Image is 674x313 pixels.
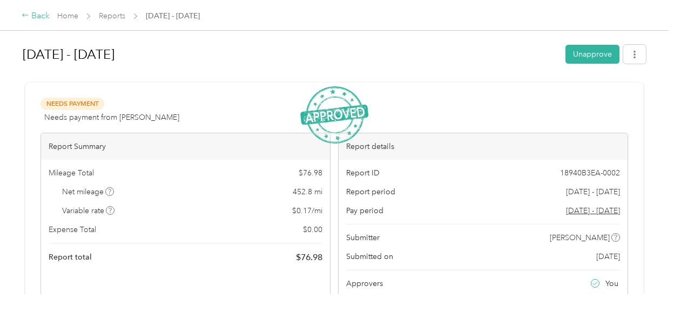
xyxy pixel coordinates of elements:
span: $ 0.17 / mi [292,205,322,216]
span: Submitted on [346,251,393,262]
span: [DATE] - [DATE] [146,10,200,22]
span: Submitter [346,232,380,243]
a: Home [57,11,78,21]
span: Go to pay period [566,205,620,216]
span: $ 76.98 [296,251,322,264]
h1: Sep 1 - 30, 2025 [23,42,558,67]
a: Reports [99,11,125,21]
span: 452.8 mi [293,186,322,198]
span: [DATE] [596,251,620,262]
span: Needs Payment [41,98,104,110]
img: ApprovedStamp [300,86,368,144]
div: Report Summary [41,133,330,160]
span: You [605,278,618,289]
span: 18940B3EA-0002 [560,167,620,179]
span: [PERSON_NAME] [550,232,610,243]
span: $ 0.00 [303,224,322,235]
span: [DATE] - [DATE] [566,186,620,198]
span: Approvers [346,278,383,289]
span: Report period [346,186,395,198]
span: Expense Total [49,224,96,235]
span: Mileage Total [49,167,94,179]
span: Variable rate [62,205,115,216]
span: $ 76.98 [299,167,322,179]
span: Report total [49,251,92,263]
div: Report details [339,133,628,160]
span: Pay period [346,205,383,216]
span: Report ID [346,167,380,179]
button: Unapprove [565,45,619,64]
span: Net mileage [62,186,114,198]
div: Back [22,10,50,23]
span: Needs payment from [PERSON_NAME] [44,112,179,123]
iframe: Everlance-gr Chat Button Frame [614,253,674,313]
